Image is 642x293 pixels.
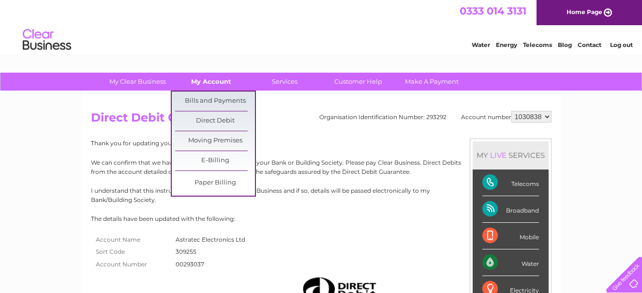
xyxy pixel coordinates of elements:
div: Water [482,249,539,276]
p: I understand that this instruction may remain with Clear Business and if so, details will be pass... [91,186,552,204]
p: We can confirm that we have received the Instruction to your Bank or Building Society. Please pay... [91,158,552,176]
a: E-Billing [175,151,255,170]
td: 309255 [173,246,248,258]
a: Energy [496,41,517,48]
a: Blog [558,41,572,48]
a: 0333 014 3131 [460,5,526,17]
a: Paper Billing [175,173,255,193]
h2: Direct Debit Guarantee [91,111,552,129]
div: Telecoms [482,170,539,196]
a: Direct Debit [175,111,255,131]
a: Bills and Payments [175,92,255,111]
p: Thank you for updating your Direct Debit details. [91,139,552,148]
td: Astratec Electronics Ltd [173,233,248,246]
a: Services [245,73,325,91]
a: Moving Premises [175,131,255,151]
div: Organisation Identification Number: 293292 Account number [319,111,552,123]
div: MY SERVICES [473,141,549,169]
p: The details have been updated with the following: [91,214,552,223]
th: Sort Code [91,246,173,258]
th: Account Name [91,233,173,246]
a: Water [472,41,490,48]
a: Make A Payment [392,73,472,91]
a: My Clear Business [98,73,178,91]
img: logo.png [22,25,72,55]
a: My Account [171,73,251,91]
a: Contact [578,41,601,48]
div: Clear Business is a trading name of Verastar Limited (registered in [GEOGRAPHIC_DATA] No. 3667643... [93,5,550,47]
div: Mobile [482,223,539,249]
div: LIVE [488,151,508,160]
div: Broadband [482,196,539,223]
th: Account Number [91,258,173,271]
a: Customer Help [318,73,398,91]
a: Telecoms [523,41,552,48]
a: Log out [610,41,633,48]
td: 00293037 [173,258,248,271]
